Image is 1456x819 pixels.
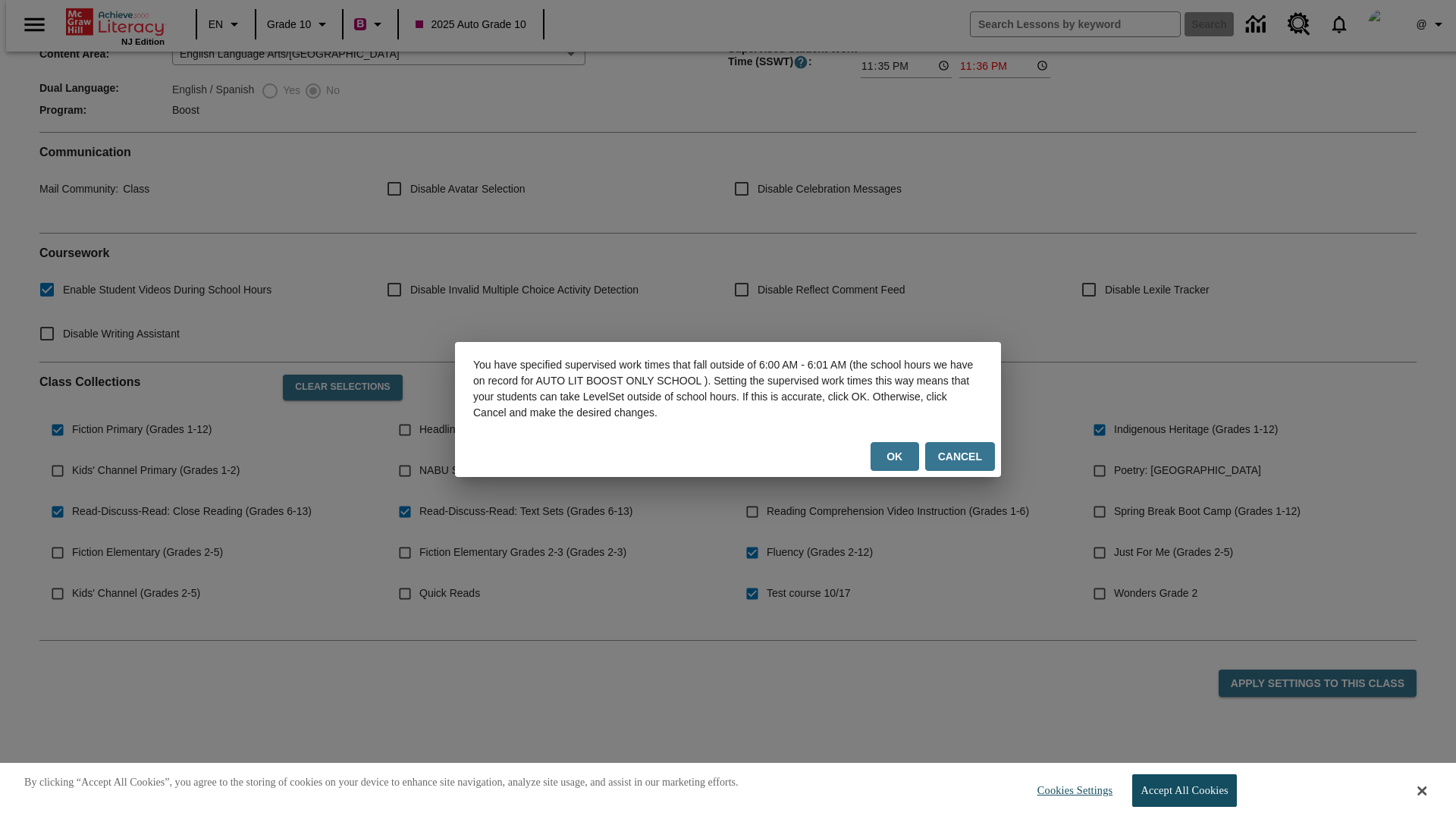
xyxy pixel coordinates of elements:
p: You have specified supervised work times that fall outside of 6:00 AM - 6:01 AM (the school hours... [473,357,983,421]
button: Cancel [925,442,995,472]
button: Cookies Settings [1024,775,1119,806]
button: Accept All Cookies [1132,774,1236,807]
button: Close [1417,784,1426,798]
p: By clicking “Accept All Cookies”, you agree to the storing of cookies on your device to enhance s... [24,775,739,790]
button: Ok [871,442,919,472]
